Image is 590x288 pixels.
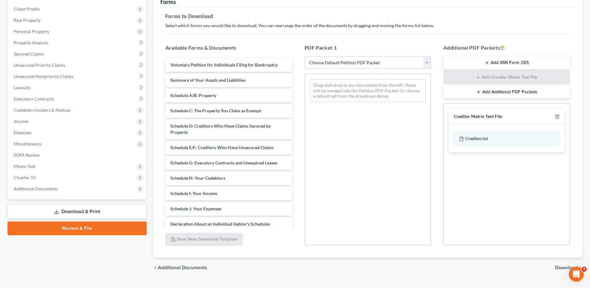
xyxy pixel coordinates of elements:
p: Select which forms you would like to download. You can rearrange the order of the documents by dr... [165,22,570,29]
span: Real Property [14,17,41,23]
button: Add Creditor Matrix Text File [443,71,570,84]
a: Unsecured Priority Claims [9,60,147,71]
span: Unsecured Priority Claims [14,62,65,68]
span: Personal Property [14,29,49,34]
div: Creditor.txt [454,131,560,146]
a: SOFA Review [9,149,147,161]
i: chevron_left [153,265,158,270]
span: Lawsuits [14,85,31,90]
span: Miscellaneous [14,141,41,146]
span: Executory Contracts [14,96,54,101]
span: Additional Documents [158,265,207,270]
a: chevron_left Additional Documents [153,265,207,270]
h5: Available Forms & Documents [165,44,292,51]
span: Schedule I: Your Income [170,191,217,196]
span: Codebtors Insiders & Notices [14,107,71,113]
a: Lawsuits [9,82,147,93]
span: Schedule A/B: Property [170,93,216,98]
span: Client Profile [14,6,40,12]
iframe: Intercom live chat [569,267,584,282]
button: Add SSN Form (121) [443,56,570,70]
a: Download & Print [7,204,147,219]
span: Voluntary Petition for Individuals Filing for Bankruptcy [170,62,278,67]
i: chevron_right [578,265,583,270]
div: Creditor Matrix Text File [454,114,502,120]
h5: PDF Packet 1 [305,44,431,51]
a: Secured Claims [9,48,147,60]
span: Unsecured Nonpriority Claims [14,74,73,79]
div: Drag-and-drop in any documents from the left. These will be merged into the Petition PDF Packet. ... [310,79,426,102]
span: Schedule H: Your Codebtors [170,175,225,181]
h5: Forms to Download [165,12,570,20]
span: Secured Claims [14,51,44,56]
span: Additional Documents [14,186,58,191]
button: Download chevron_right [555,265,583,270]
span: Declaration About an Individual Debtor's Schedules [170,221,270,227]
span: Download [555,265,578,270]
span: Schedule D: Creditors Who Have Claims Secured by Property [170,123,271,135]
span: Means Test [14,164,35,169]
span: Chapter 13 [14,175,36,180]
h5: Additional PDF Packets [443,44,570,51]
button: Add Additional PDF Packets [443,85,570,99]
span: Property Analysis [14,40,48,45]
a: Executory Contracts [9,93,147,105]
span: Expenses [14,130,32,135]
a: Unsecured Nonpriority Claims [9,71,147,82]
span: Schedule J: Your Expenses [170,206,222,211]
span: SOFA Review [14,152,40,158]
a: Property Analysis [9,37,147,48]
span: Income [14,119,28,124]
span: Summary of Your Assets and Liabilities [170,77,246,83]
a: Review & File [7,222,147,235]
button: Save New Download Template [165,233,243,246]
span: 4 [582,267,587,272]
span: Schedule C: The Property You Claim as Exempt [170,108,261,113]
span: Schedule E/F: Creditors Who Have Unsecured Claims [170,145,274,150]
span: Schedule G: Executory Contracts and Unexpired Leases [170,160,277,165]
